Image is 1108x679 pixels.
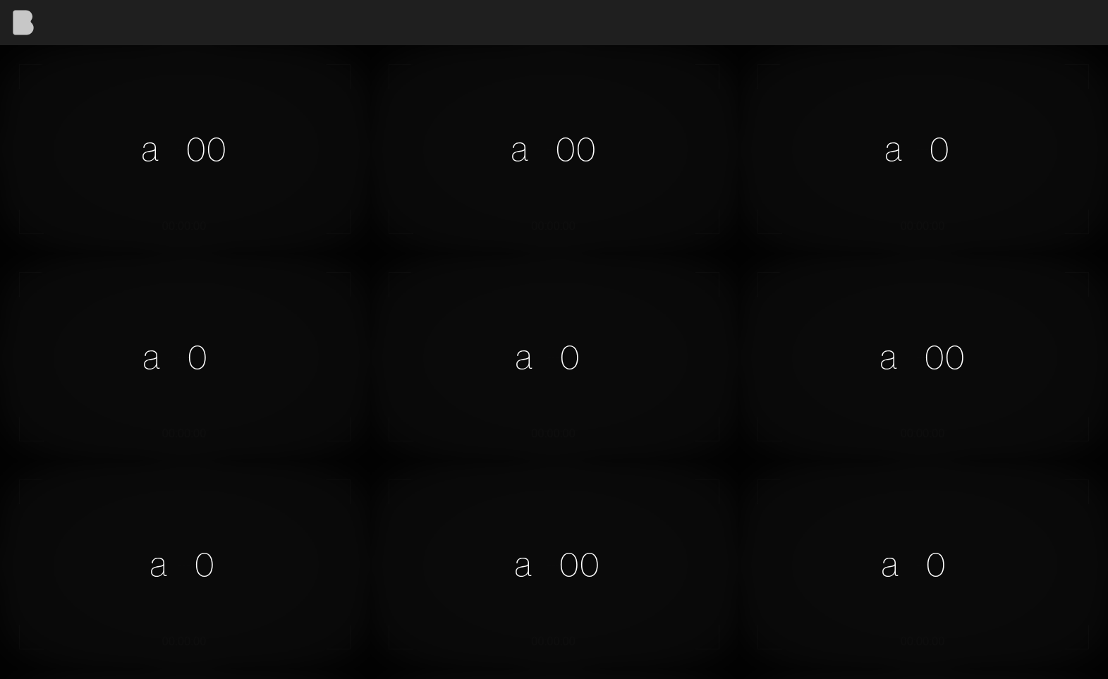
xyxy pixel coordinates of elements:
[864,539,882,589] span: c
[161,331,188,382] span: m
[133,539,150,589] span: c
[126,331,143,382] span: c
[195,539,215,589] span: 0
[964,539,983,589] span: 4
[961,123,979,174] span: 3
[215,539,226,589] span: 1
[207,123,227,174] span: 0
[899,539,926,589] span: m
[497,539,515,589] span: c
[226,539,236,589] span: 1
[946,539,964,589] span: 2
[124,123,142,174] span: c
[494,123,511,174] span: c
[591,331,610,382] span: 6
[159,123,186,174] span: m
[208,331,226,382] span: 2
[580,539,600,589] span: 0
[168,539,195,589] span: m
[882,539,899,589] span: a
[511,123,529,174] span: a
[925,331,945,382] span: 0
[930,123,950,174] span: 0
[867,123,885,174] span: c
[903,123,930,174] span: m
[529,123,556,174] span: m
[880,331,898,382] span: a
[945,331,966,382] span: 0
[186,123,207,174] span: 0
[498,331,516,382] span: c
[516,331,533,382] span: a
[600,539,611,589] span: 1
[885,123,903,174] span: a
[966,331,985,382] span: 8
[226,331,243,382] span: 2
[515,539,532,589] span: a
[898,331,925,382] span: m
[580,331,591,382] span: 1
[143,331,161,382] span: a
[926,539,946,589] span: 0
[950,123,961,174] span: 1
[560,331,580,382] span: 0
[597,123,614,174] span: 5
[188,331,208,382] span: 0
[559,539,580,589] span: 0
[556,123,576,174] span: 0
[576,123,597,174] span: 0
[533,331,560,382] span: m
[150,539,168,589] span: a
[227,123,245,174] span: 2
[532,539,559,589] span: m
[142,123,159,174] span: a
[863,331,880,382] span: c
